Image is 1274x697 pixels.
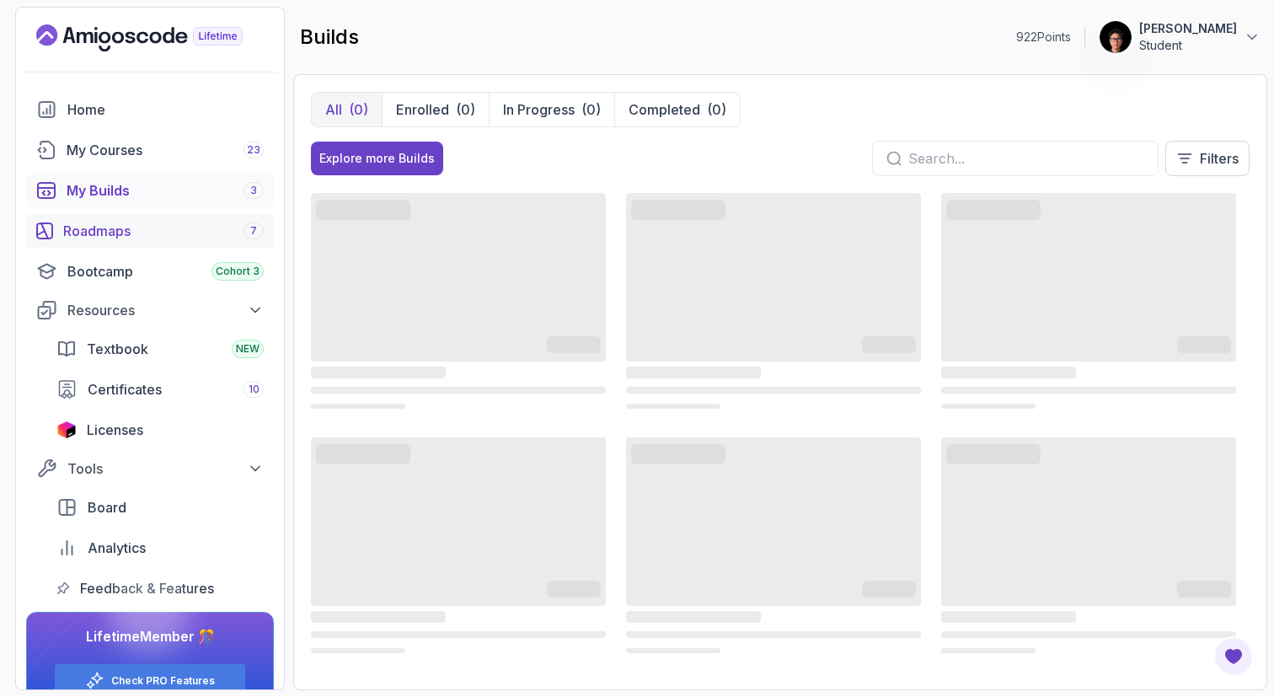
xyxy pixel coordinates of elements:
span: ‌ [311,367,446,378]
span: ‌ [626,631,921,638]
a: certificates [46,373,274,406]
span: ‌ [941,648,1036,653]
a: Check PRO Features [111,674,215,688]
span: 3 [250,184,257,197]
span: Licenses [87,420,143,440]
span: ‌ [1177,340,1231,353]
span: ‌ [311,648,405,653]
span: ‌ [311,193,606,362]
div: Roadmaps [63,221,264,241]
button: Tools [26,453,274,484]
span: 7 [250,224,257,238]
button: In Progress(0) [489,93,614,126]
div: card loading ui [941,434,1236,658]
a: feedback [46,571,274,605]
button: Completed(0) [614,93,740,126]
a: Landing page [36,24,281,51]
div: card loading ui [311,434,606,658]
span: ‌ [941,367,1076,378]
div: My Courses [67,140,264,160]
p: [PERSON_NAME] [1139,20,1237,37]
p: Completed [629,99,700,120]
a: board [46,491,274,524]
a: analytics [46,531,274,565]
button: Enrolled(0) [382,93,489,126]
button: Explore more Builds [311,142,443,175]
button: user profile image[PERSON_NAME]Student [1099,20,1261,54]
p: Enrolled [396,99,449,120]
span: ‌ [311,611,446,623]
span: ‌ [862,340,916,353]
span: NEW [236,342,260,356]
span: ‌ [946,448,1041,461]
span: ‌ [631,448,725,461]
img: jetbrains icon [56,421,77,438]
span: ‌ [941,611,1076,623]
button: Open Feedback Button [1213,636,1254,677]
img: user profile image [1100,21,1132,53]
span: ‌ [626,437,921,606]
span: ‌ [626,367,761,378]
span: Textbook [87,339,148,359]
span: Cohort 3 [216,265,260,278]
p: Filters [1200,148,1239,169]
span: Analytics [88,538,146,558]
span: Board [88,497,126,517]
span: ‌ [626,387,921,394]
div: card loading ui [626,434,921,658]
div: Home [67,99,264,120]
button: Filters [1165,141,1250,176]
div: Resources [67,300,264,320]
span: ‌ [1177,584,1231,598]
span: ‌ [311,387,606,394]
p: 922 Points [1016,29,1071,46]
span: ‌ [311,404,405,409]
span: ‌ [941,437,1236,606]
p: In Progress [503,99,575,120]
span: ‌ [547,584,601,598]
div: Explore more Builds [319,150,435,167]
button: All(0) [312,93,382,126]
a: home [26,93,274,126]
div: (0) [456,99,475,120]
span: ‌ [626,648,720,653]
span: ‌ [316,203,410,217]
div: card loading ui [626,190,921,414]
a: builds [26,174,274,207]
span: Certificates [88,379,162,399]
span: ‌ [311,631,606,638]
p: All [325,99,342,120]
div: card loading ui [941,190,1236,414]
a: textbook [46,332,274,366]
span: 10 [249,383,260,396]
a: bootcamp [26,255,274,288]
a: licenses [46,413,274,447]
button: Resources [26,295,274,325]
h2: builds [300,24,359,51]
div: (0) [349,99,368,120]
span: ‌ [631,203,725,217]
span: ‌ [311,437,606,606]
span: ‌ [941,404,1036,409]
span: ‌ [946,203,1041,217]
span: ‌ [547,340,601,353]
div: (0) [707,99,726,120]
span: ‌ [316,448,410,461]
input: Search... [908,148,1144,169]
span: 23 [247,143,260,157]
div: card loading ui [311,190,606,414]
div: Bootcamp [67,261,264,281]
span: ‌ [941,387,1236,394]
span: ‌ [941,631,1236,638]
div: Tools [67,458,264,479]
a: roadmaps [26,214,274,248]
p: Student [1139,37,1237,54]
a: courses [26,133,274,167]
span: ‌ [941,193,1236,362]
span: ‌ [626,193,921,362]
span: ‌ [626,611,761,623]
span: ‌ [862,584,916,598]
span: Feedback & Features [80,578,214,598]
span: ‌ [626,404,720,409]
